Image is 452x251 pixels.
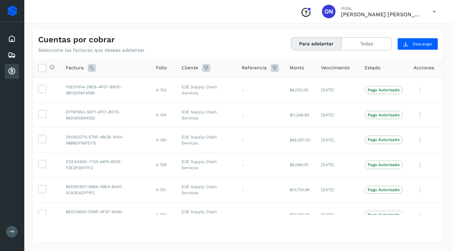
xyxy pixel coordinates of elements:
span: Folio [156,64,167,71]
span: Descargar [413,41,432,47]
td: A 157 [151,202,176,227]
td: B6DBD827-8969-49E4-BAA1-0C62E4CFF1FC [60,177,151,202]
td: [DATE] [316,128,359,153]
td: E2E Supply Chain Services [176,128,236,153]
td: E2E Supply Chain Services [176,77,236,102]
td: A 159 [151,152,176,177]
td: 8EDC4630-D99F-4F2F-9436-23C7C3DEC3F3 [60,202,151,227]
p: Pago Autorizado [368,187,400,192]
td: $11,246.80 [284,102,316,128]
td: $4,032.00 [284,77,316,102]
td: [DATE] [316,152,359,177]
button: Descargar [397,38,438,50]
td: D2EAA94D-1730-4474-8002-F3E3F3670113 [60,152,151,177]
div: Inicio [5,31,19,46]
td: D50AED79-E74F-4BCB-A10A-9888DF56FD79 [60,128,151,153]
p: Pago Autorizado [368,88,400,92]
span: Vencimiento [321,64,350,71]
td: EF19FB5C-5671-47C1-B075-86D00C64A15D [60,102,151,128]
span: Cliente [182,64,198,71]
td: [DATE] [316,177,359,202]
td: E2E Supply Chain Services [176,102,236,128]
td: [DATE] [316,202,359,227]
td: - [236,152,284,177]
p: Selecciona las facturas que deseas adelantar [38,47,144,53]
p: Pago Autorizado [368,162,400,167]
button: Para adelantar [291,38,342,50]
td: - [236,128,284,153]
td: E2E Supply Chain Services [176,202,236,227]
p: Pago Autorizado [368,212,400,217]
td: $10,730.96 [284,177,316,202]
p: Pago Autorizado [368,113,400,117]
button: Todas [342,38,392,50]
td: - [236,77,284,102]
span: Factura [66,64,84,71]
td: [DATE] [316,77,359,102]
h4: Cuentas por cobrar [38,35,115,45]
td: - [236,177,284,202]
td: A 151 [151,177,176,202]
td: A 150 [151,128,176,153]
td: A 154 [151,102,176,128]
div: Cuentas por cobrar [5,64,19,79]
p: Hola, [341,5,422,11]
p: OMAR NOE MARTINEZ RUBIO [341,11,422,18]
td: $12,730.00 [284,202,316,227]
td: A 153 [151,77,176,102]
span: Estado [365,64,380,71]
td: $9,096.00 [284,152,316,177]
p: Pago Autorizado [368,137,400,142]
span: Acciones [414,64,434,71]
td: E2E Supply Chain Services [176,177,236,202]
span: Referencia [242,64,267,71]
span: Monto [290,64,304,71]
td: F5E07614-28EB-4FD1-BB1D-9B15DF6F4F89 [60,77,151,102]
td: [DATE] [316,102,359,128]
div: Embarques [5,48,19,63]
td: - [236,202,284,227]
td: $45,057.20 [284,128,316,153]
td: E2E Supply Chain Services [176,152,236,177]
td: - [236,102,284,128]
